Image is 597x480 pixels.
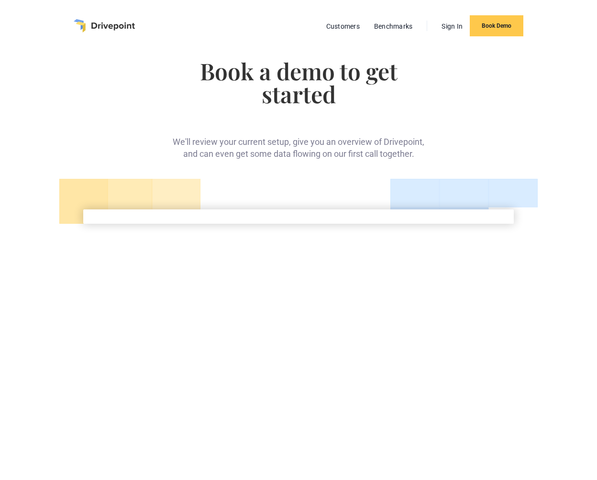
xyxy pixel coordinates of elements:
a: Sign In [437,20,467,33]
a: Book Demo [470,15,523,36]
h1: Book a demo to get started [170,59,427,105]
a: Customers [321,20,365,33]
a: Benchmarks [369,20,418,33]
div: We'll review your current setup, give you an overview of Drivepoint, and can even get some data f... [170,120,427,160]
